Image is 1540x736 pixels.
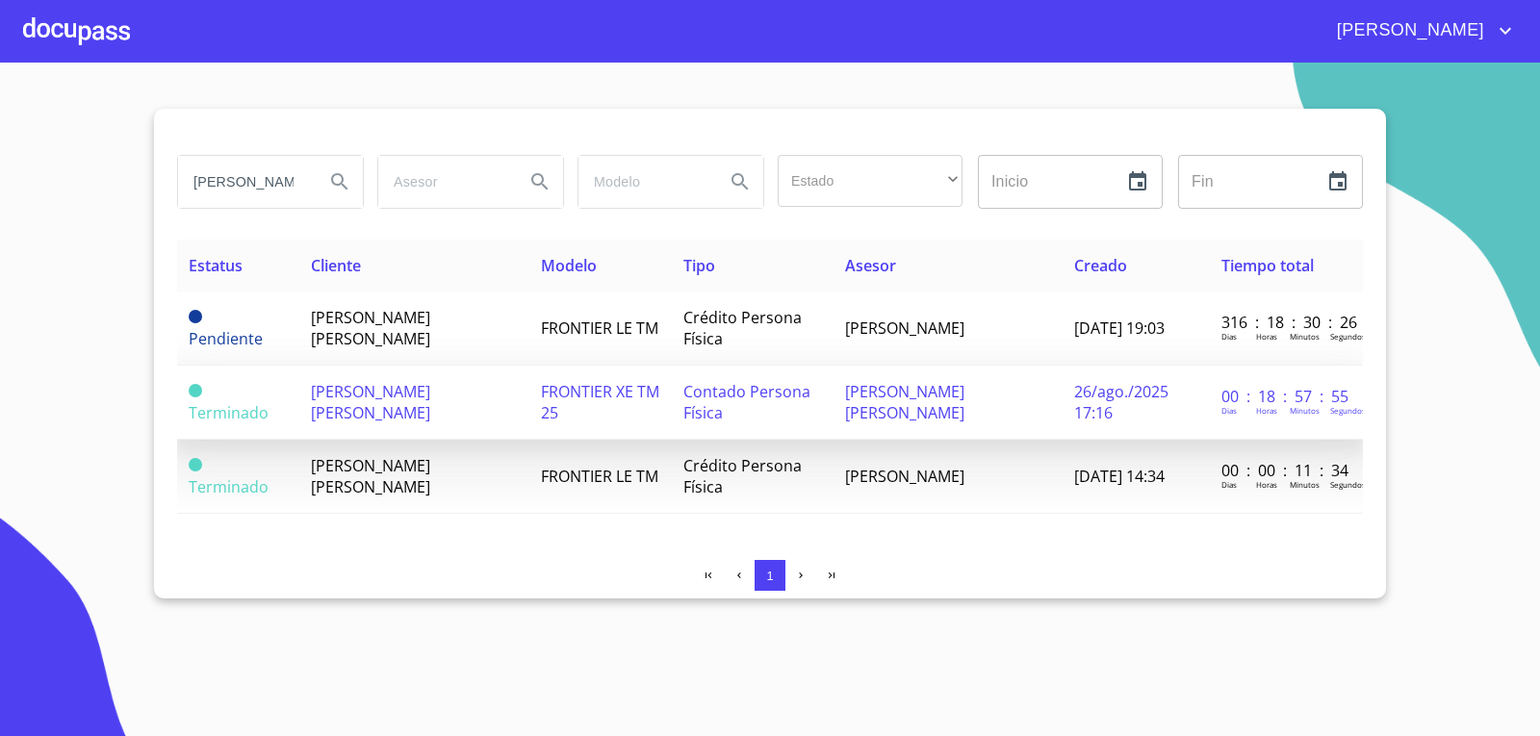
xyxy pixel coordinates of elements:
[541,317,658,339] span: FRONTIER LE TM
[1290,331,1320,342] p: Minutos
[189,402,269,423] span: Terminado
[1256,405,1277,416] p: Horas
[683,255,715,276] span: Tipo
[1290,479,1320,490] p: Minutos
[845,255,896,276] span: Asesor
[1074,255,1127,276] span: Creado
[189,328,263,349] span: Pendiente
[1330,479,1366,490] p: Segundos
[517,159,563,205] button: Search
[1221,386,1351,407] p: 00 : 18 : 57 : 55
[189,458,202,471] span: Terminado
[1074,381,1168,423] span: 26/ago./2025 17:16
[311,307,430,349] span: [PERSON_NAME] [PERSON_NAME]
[683,307,802,349] span: Crédito Persona Física
[1290,405,1320,416] p: Minutos
[1221,331,1237,342] p: Dias
[378,156,509,208] input: search
[1074,317,1165,339] span: [DATE] 19:03
[1322,15,1517,46] button: account of current user
[845,317,964,339] span: [PERSON_NAME]
[189,255,243,276] span: Estatus
[1221,255,1314,276] span: Tiempo total
[1322,15,1494,46] span: [PERSON_NAME]
[1221,405,1237,416] p: Dias
[317,159,363,205] button: Search
[778,155,962,207] div: ​
[683,381,810,423] span: Contado Persona Física
[178,156,309,208] input: search
[578,156,709,208] input: search
[189,384,202,397] span: Terminado
[1330,331,1366,342] p: Segundos
[311,381,430,423] span: [PERSON_NAME] [PERSON_NAME]
[1221,479,1237,490] p: Dias
[755,560,785,591] button: 1
[1221,312,1351,333] p: 316 : 18 : 30 : 26
[311,455,430,497] span: [PERSON_NAME] [PERSON_NAME]
[189,476,269,497] span: Terminado
[1221,460,1351,481] p: 00 : 00 : 11 : 34
[541,381,659,423] span: FRONTIER XE TM 25
[845,381,964,423] span: [PERSON_NAME] [PERSON_NAME]
[766,569,773,583] span: 1
[541,255,597,276] span: Modelo
[1256,331,1277,342] p: Horas
[1256,479,1277,490] p: Horas
[717,159,763,205] button: Search
[845,466,964,487] span: [PERSON_NAME]
[1074,466,1165,487] span: [DATE] 14:34
[683,455,802,497] span: Crédito Persona Física
[541,466,658,487] span: FRONTIER LE TM
[189,310,202,323] span: Pendiente
[1330,405,1366,416] p: Segundos
[311,255,361,276] span: Cliente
